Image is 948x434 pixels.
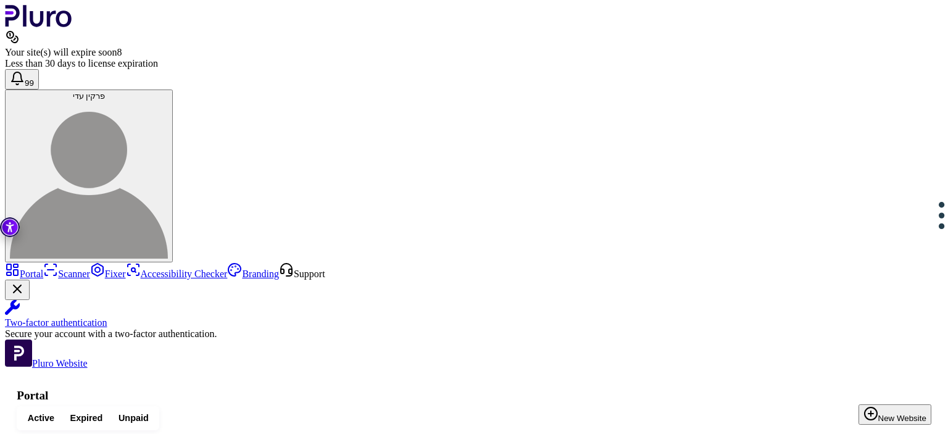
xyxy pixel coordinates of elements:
div: Your site(s) will expire soon [5,47,943,58]
a: Accessibility Checker [126,269,228,279]
h1: Portal [17,389,931,403]
a: Logo [5,19,72,29]
a: Two-factor authentication [5,300,943,328]
div: Two-factor authentication [5,317,943,328]
div: Less than 30 days to license expiration [5,58,943,69]
button: Close Two-factor authentication notification [5,280,30,300]
div: Secure your account with a two-factor authentication. [5,328,943,340]
button: Expired [62,409,110,427]
a: Portal [5,269,43,279]
button: פרקין עדיפרקין עדי [5,90,173,262]
span: Active [28,412,54,424]
button: Open notifications, you have 382 new notifications [5,69,39,90]
aside: Sidebar menu [5,262,943,369]
a: Branding [227,269,279,279]
span: 8 [117,47,122,57]
a: Open Support screen [279,269,325,279]
button: New Website [859,404,931,425]
span: 99 [25,78,34,88]
span: Expired [70,412,103,424]
a: Scanner [43,269,90,279]
a: Fixer [90,269,126,279]
span: פרקין עדי [73,91,106,101]
span: Unpaid [118,412,149,424]
img: פרקין עדי [10,101,168,259]
button: Active [20,409,62,427]
a: Open Pluro Website [5,358,88,369]
button: Unpaid [110,409,156,427]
